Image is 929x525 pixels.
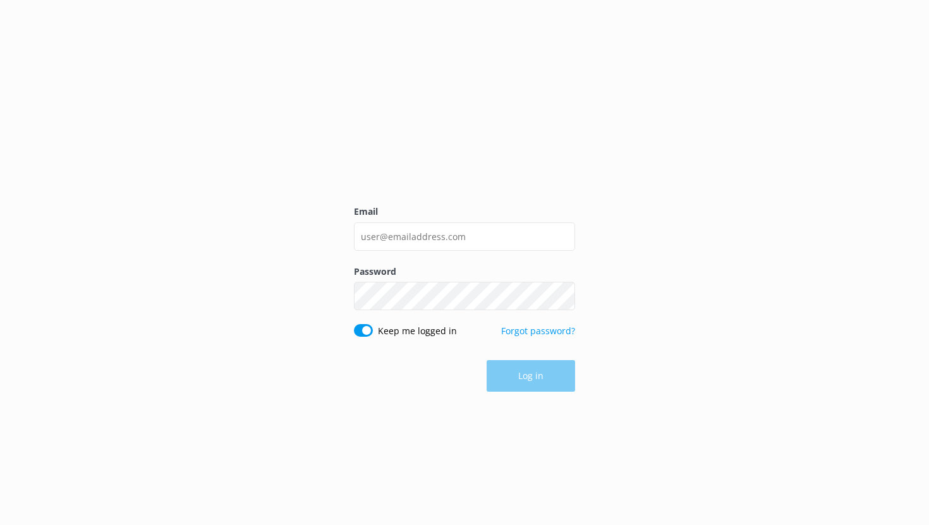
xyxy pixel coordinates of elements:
[378,324,457,338] label: Keep me logged in
[354,265,575,279] label: Password
[550,284,575,309] button: Show password
[354,222,575,251] input: user@emailaddress.com
[354,205,575,219] label: Email
[501,325,575,337] a: Forgot password?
